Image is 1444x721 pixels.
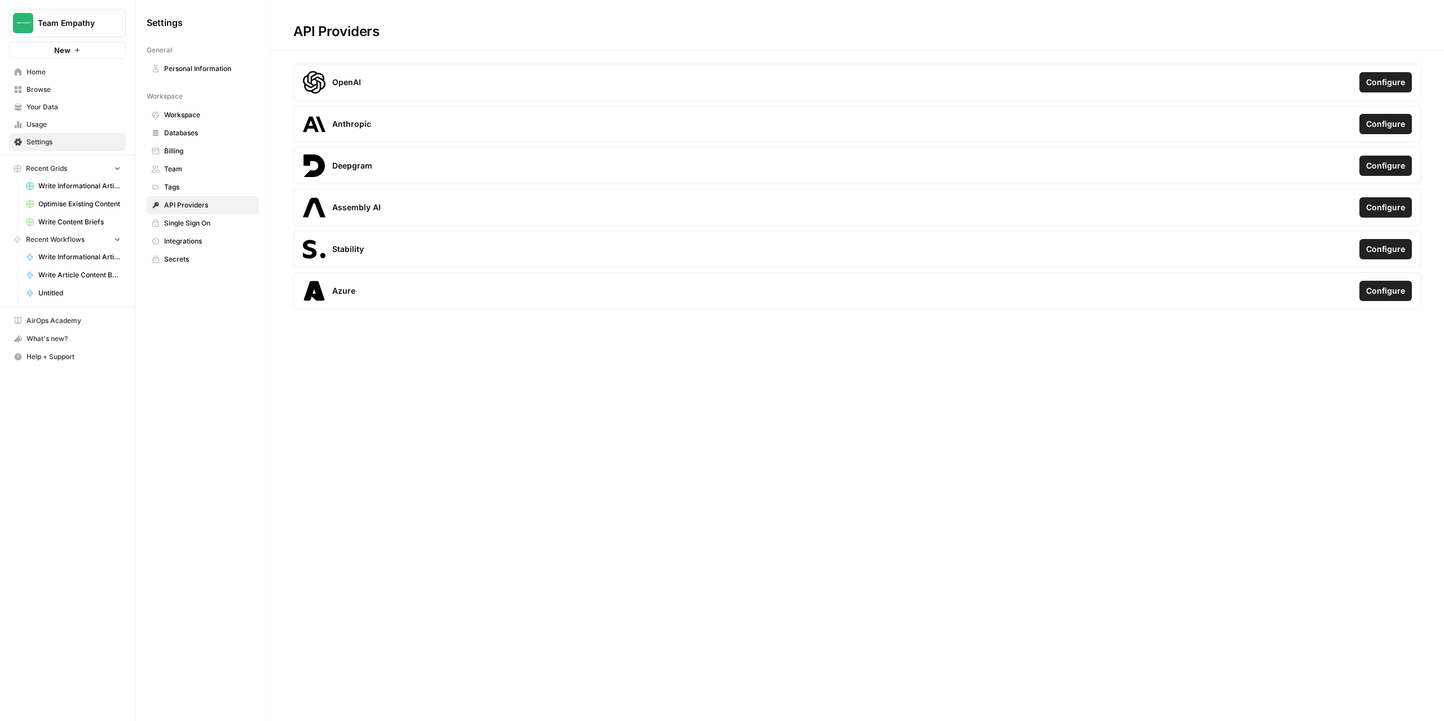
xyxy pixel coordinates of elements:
[271,23,402,41] div: API Providers
[1366,244,1405,255] span: Configure
[164,164,254,174] span: Team
[147,214,259,232] a: Single Sign On
[1366,118,1405,130] span: Configure
[38,270,121,280] span: Write Article Content Brief
[38,288,121,298] span: Untitled
[1366,285,1405,297] span: Configure
[9,81,126,99] a: Browse
[147,60,259,78] a: Personal Information
[332,202,381,213] span: Assembly AI
[147,106,259,124] a: Workspace
[164,200,254,210] span: API Providers
[9,63,126,81] a: Home
[1359,197,1412,218] button: Configure
[164,254,254,264] span: Secrets
[164,218,254,228] span: Single Sign On
[27,85,121,95] span: Browse
[9,9,126,37] button: Workspace: Team Empathy
[1359,281,1412,301] button: Configure
[38,199,121,209] span: Optimise Existing Content
[9,348,126,366] button: Help + Support
[164,128,254,138] span: Databases
[147,196,259,214] a: API Providers
[164,236,254,246] span: Integrations
[332,160,372,171] span: Deepgram
[27,102,121,112] span: Your Data
[27,352,121,362] span: Help + Support
[164,110,254,120] span: Workspace
[1366,77,1405,88] span: Configure
[9,42,126,59] button: New
[332,77,361,88] span: OpenAI
[147,16,183,29] span: Settings
[9,98,126,116] a: Your Data
[9,133,126,151] a: Settings
[147,91,183,101] span: Workspace
[1366,202,1405,213] span: Configure
[1359,114,1412,134] button: Configure
[147,250,259,268] a: Secrets
[27,137,121,147] span: Settings
[332,285,355,297] span: Azure
[27,120,121,130] span: Usage
[1366,160,1405,171] span: Configure
[147,232,259,250] a: Integrations
[21,213,126,231] a: Write Content Briefs
[9,231,126,248] button: Recent Workflows
[1359,239,1412,259] button: Configure
[147,142,259,160] a: Billing
[26,163,67,174] span: Recent Grids
[26,235,85,245] span: Recent Workflows
[21,195,126,213] a: Optimise Existing Content
[27,316,121,326] span: AirOps Academy
[147,45,172,55] span: General
[9,312,126,330] a: AirOps Academy
[38,181,121,191] span: Write Informational Articles
[1359,72,1412,92] button: Configure
[27,67,121,77] span: Home
[332,244,364,255] span: Stability
[10,330,125,347] div: What's new?
[164,64,254,74] span: Personal Information
[164,146,254,156] span: Billing
[147,124,259,142] a: Databases
[147,178,259,196] a: Tags
[38,252,121,262] span: Write Informational Article Outline
[21,248,126,266] a: Write Informational Article Outline
[38,217,121,227] span: Write Content Briefs
[147,160,259,178] a: Team
[9,160,126,177] button: Recent Grids
[164,182,254,192] span: Tags
[9,116,126,134] a: Usage
[21,177,126,195] a: Write Informational Articles
[54,45,71,56] span: New
[38,17,106,29] span: Team Empathy
[1359,156,1412,176] button: Configure
[21,284,126,302] a: Untitled
[332,118,371,130] span: Anthropic
[13,13,33,33] img: Team Empathy Logo
[9,330,126,348] button: What's new?
[21,266,126,284] a: Write Article Content Brief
